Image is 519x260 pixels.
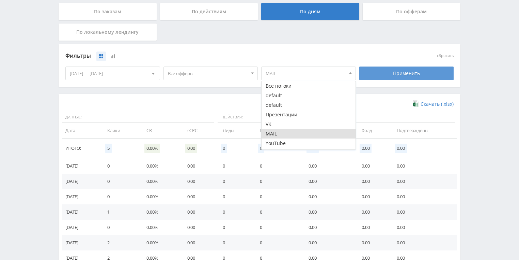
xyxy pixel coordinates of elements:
td: 2 [100,235,140,250]
button: VK [262,119,356,129]
span: 0.00 [395,144,407,153]
td: 0 [253,235,302,250]
td: 0.00 [302,189,355,204]
span: 0 [258,144,264,153]
td: 0.00 [355,220,390,235]
td: Итого: [62,139,100,158]
td: 0.00 [390,235,457,250]
td: [DATE] [62,189,100,204]
td: 0 [216,189,253,204]
td: 0.00 [355,158,390,174]
div: По локальному лендингу [59,24,157,41]
span: Данные: [62,112,214,123]
div: По офферам [363,3,461,20]
button: Презентации [262,110,356,119]
span: 5 [105,144,112,153]
td: 0.00% [140,220,180,235]
td: 0 [100,189,140,204]
td: 0.00% [140,158,180,174]
td: 0.00 [355,235,390,250]
td: 0.00 [390,174,457,189]
td: CR [140,123,180,138]
td: 0.00 [390,204,457,220]
div: По действиям [160,3,258,20]
td: 0.00 [302,158,355,174]
td: 0.00 [180,158,216,174]
td: Дата [62,123,100,138]
button: default [262,100,356,110]
span: 0 [221,144,227,153]
td: 0.00 [390,220,457,235]
td: Холд [355,123,390,138]
td: 0.00 [355,204,390,220]
span: Скачать (.xlsx) [421,101,454,107]
td: 0.00% [140,189,180,204]
td: 0.00 [180,204,216,220]
td: 0.00% [140,204,180,220]
button: default [262,148,356,158]
td: [DATE] [62,204,100,220]
div: По дням [261,3,359,20]
div: Применить [359,67,454,80]
td: 0.00 [180,189,216,204]
td: 0.00 [302,235,355,250]
td: 0.00 [302,220,355,235]
td: 0 [216,220,253,235]
td: 0.00 [180,220,216,235]
button: default [262,91,356,100]
td: 0.00 [355,174,390,189]
span: Финансы: [303,112,455,123]
td: 0.00 [180,235,216,250]
img: xlsx [413,100,419,107]
td: 0 [100,220,140,235]
td: 0.00% [140,174,180,189]
span: Все офферы [168,67,248,80]
td: 0.00% [140,235,180,250]
td: 0 [216,174,253,189]
td: 1 [100,204,140,220]
td: [DATE] [62,220,100,235]
td: [DATE] [62,235,100,250]
a: Скачать (.xlsx) [413,101,454,107]
td: 0 [216,158,253,174]
span: 0.00 [185,144,197,153]
td: 0 [216,204,253,220]
td: Клики [100,123,140,138]
div: [DATE] — [DATE] [66,67,160,80]
button: YouTube [262,139,356,148]
span: 0.00% [144,144,160,153]
td: [DATE] [62,174,100,189]
td: 0 [253,158,302,174]
span: MAIL [266,67,345,80]
span: Действия: [218,112,300,123]
td: 0.00 [390,189,457,204]
td: 0 [253,189,302,204]
button: MAIL [262,129,356,139]
td: 0 [253,174,302,189]
td: 0.00 [302,204,355,220]
td: 0 [253,220,302,235]
button: сбросить [437,54,454,58]
td: 0 [100,174,140,189]
td: Подтверждены [390,123,457,138]
td: 0 [253,204,302,220]
td: 0.00 [180,174,216,189]
button: Все потоки [262,81,356,91]
td: 0.00 [390,158,457,174]
td: [DATE] [62,158,100,174]
td: eCPC [180,123,216,138]
td: 0 [100,158,140,174]
td: 0 [216,235,253,250]
td: 0.00 [355,189,390,204]
div: Фильтры [65,51,356,61]
td: Лиды [216,123,253,138]
div: По заказам [59,3,157,20]
td: Продажи [253,123,302,138]
span: 0.00 [360,144,372,153]
td: 0.00 [302,174,355,189]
